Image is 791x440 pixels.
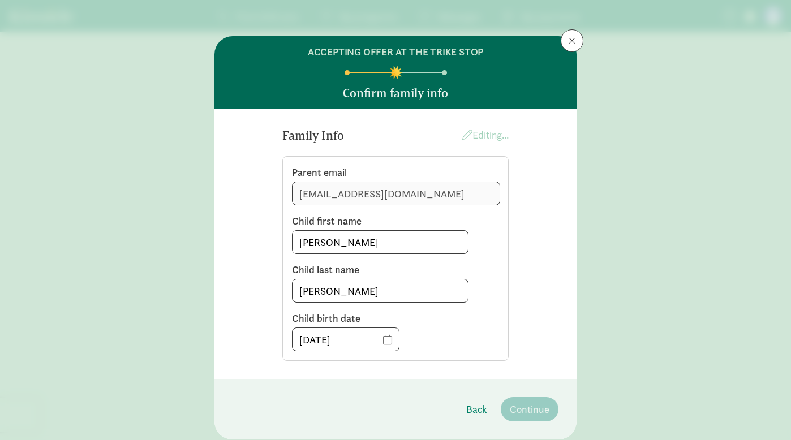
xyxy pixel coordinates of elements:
label: Child birth date [292,312,499,325]
span: Continue [510,402,549,417]
label: Parent email [292,166,499,179]
button: Back [457,397,496,421]
button: Continue [501,397,558,421]
label: Child last name [292,263,499,277]
a: Editing... [462,127,509,143]
span: Back [466,402,487,417]
h6: ACCEPTING OFFER AT THE TRIKE STOP [308,45,483,59]
h5: Confirm family info [343,87,448,100]
h5: Family Info [282,129,344,143]
label: Child first name [292,214,499,228]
